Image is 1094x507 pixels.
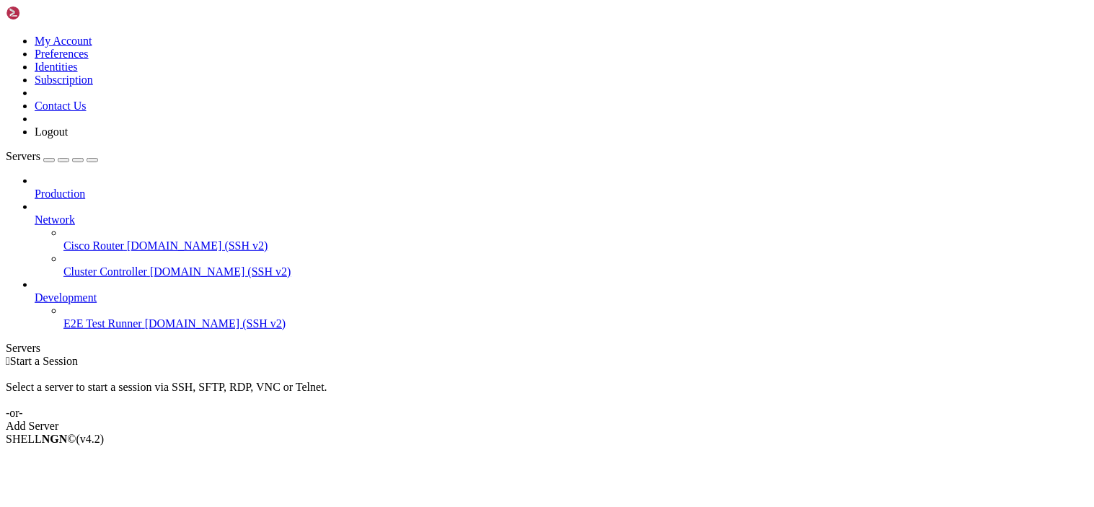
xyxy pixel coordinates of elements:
[35,48,89,60] a: Preferences
[63,304,1088,330] li: E2E Test Runner [DOMAIN_NAME] (SSH v2)
[63,252,1088,278] li: Cluster Controller [DOMAIN_NAME] (SSH v2)
[63,265,1088,278] a: Cluster Controller [DOMAIN_NAME] (SSH v2)
[63,239,124,252] span: Cisco Router
[35,213,75,226] span: Network
[145,317,286,330] span: [DOMAIN_NAME] (SSH v2)
[127,239,268,252] span: [DOMAIN_NAME] (SSH v2)
[35,35,92,47] a: My Account
[63,317,1088,330] a: E2E Test Runner [DOMAIN_NAME] (SSH v2)
[6,368,1088,420] div: Select a server to start a session via SSH, SFTP, RDP, VNC or Telnet. -or-
[63,317,142,330] span: E2E Test Runner
[6,355,10,367] span: 
[42,433,68,445] b: NGN
[6,6,89,20] img: Shellngn
[6,150,40,162] span: Servers
[150,265,291,278] span: [DOMAIN_NAME] (SSH v2)
[10,355,78,367] span: Start a Session
[63,265,147,278] span: Cluster Controller
[35,125,68,138] a: Logout
[35,200,1088,278] li: Network
[6,420,1088,433] div: Add Server
[35,74,93,86] a: Subscription
[35,175,1088,200] li: Production
[76,433,105,445] span: 4.2.0
[6,342,1088,355] div: Servers
[35,278,1088,330] li: Development
[35,188,1088,200] a: Production
[6,433,104,445] span: SHELL ©
[35,291,1088,304] a: Development
[6,150,98,162] a: Servers
[35,100,87,112] a: Contact Us
[63,239,1088,252] a: Cisco Router [DOMAIN_NAME] (SSH v2)
[35,188,85,200] span: Production
[35,213,1088,226] a: Network
[35,291,97,304] span: Development
[35,61,78,73] a: Identities
[63,226,1088,252] li: Cisco Router [DOMAIN_NAME] (SSH v2)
